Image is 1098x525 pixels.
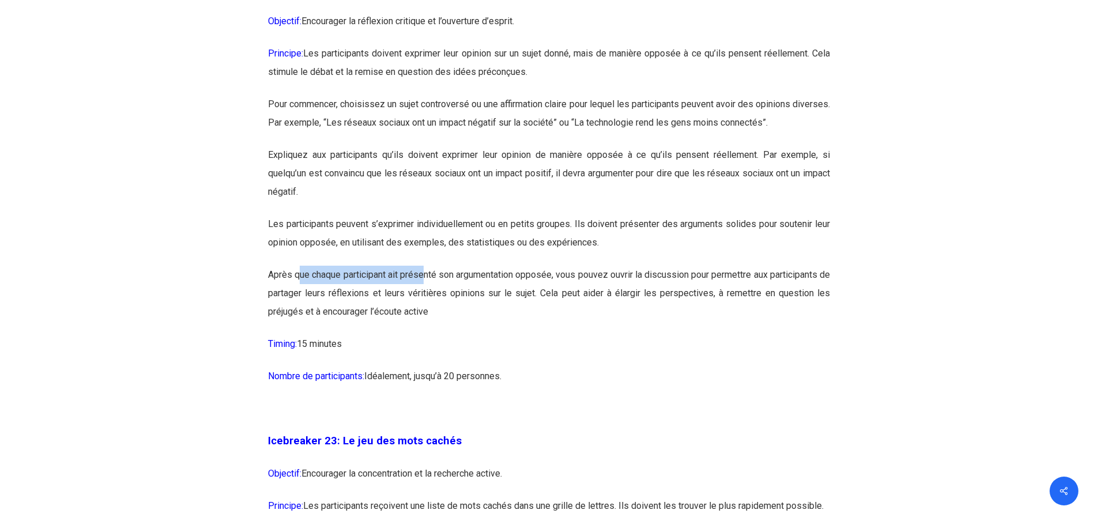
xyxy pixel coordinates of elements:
p: 15 minutes [268,335,830,367]
p: Les participants peuvent s’exprimer individuellement ou en petits groupes. Ils doivent présenter ... [268,215,830,266]
span: Principe: [268,500,303,511]
p: Idéalement, jusqu’à 20 personnes. [268,367,830,399]
p: Encourager la concentration et la recherche active. [268,464,830,497]
p: Pour commencer, choisissez un sujet controversé ou une affirmation claire pour lequel les partici... [268,95,830,146]
span: Objectif: [268,468,301,479]
p: Encourager la réflexion critique et l’ouverture d’esprit. [268,12,830,44]
span: Timing: [268,338,297,349]
span: Objectif: [268,16,301,27]
span: Principe: [268,48,303,59]
p: Expliquez aux participants qu’ils doivent exprimer leur opinion de manière opposée à ce qu’ils pe... [268,146,830,215]
p: Les participants doivent exprimer leur opinion sur un sujet donné, mais de manière opposée à ce q... [268,44,830,95]
span: Nombre de participants: [268,371,364,382]
p: Après que chaque participant ait présenté son argumentation opposée, vous pouvez ouvrir la discus... [268,266,830,335]
span: Icebreaker 23: Le jeu des mots cachés [268,435,462,447]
